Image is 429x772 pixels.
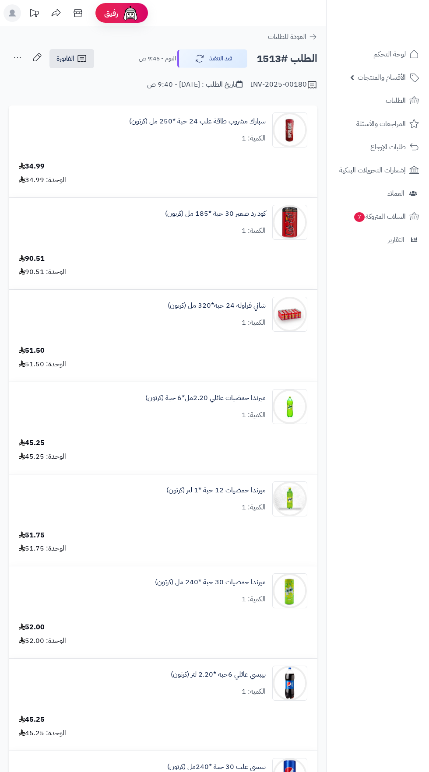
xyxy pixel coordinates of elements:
[19,254,45,264] div: 90.51
[242,410,266,420] div: الكمية: 1
[165,209,266,219] a: كود رد صغير 30 حبة *185 مل (كرتون)
[104,8,118,18] span: رفيق
[19,175,66,185] div: الوحدة: 34.99
[373,48,406,60] span: لوحة التحكم
[370,141,406,153] span: طلبات الإرجاع
[177,49,247,68] button: قيد التنفيذ
[257,50,317,68] h2: الطلب #1513
[353,211,406,223] span: السلات المتروكة
[332,113,424,134] a: المراجعات والأسئلة
[339,164,406,176] span: إشعارات التحويلات البنكية
[19,438,45,448] div: 45.25
[167,762,266,772] a: بيبسي علب 30 حبة *240مل (كرتون)
[19,544,66,554] div: الوحدة: 51.75
[168,301,266,311] a: شاني فراولة 24 حبة*320 مل (كرتون)
[122,4,139,22] img: ai-face.png
[19,346,45,356] div: 51.50
[145,393,266,403] a: ميرندا حمضيات عائلي 2.20مل*6 حبة (كرتون)
[273,666,307,701] img: 1747594021-514wrKpr-GL._AC_SL1500-90x90.jpg
[268,32,306,42] span: العودة للطلبات
[273,112,307,147] img: 1747517517-f85b5201-d493-429b-b138-9978c401-90x90.jpg
[332,229,424,250] a: التقارير
[387,187,404,200] span: العملاء
[242,687,266,697] div: الكمية: 1
[332,90,424,111] a: الطلبات
[139,54,176,63] small: اليوم - 9:45 ص
[155,577,266,587] a: ميرندا حمضيات 30 حبة *240 مل (كرتون)
[242,133,266,144] div: الكمية: 1
[19,622,45,632] div: 52.00
[129,116,266,126] a: سبارك مشروب طاقة علب 24 حبة *250 مل (كرتون)
[332,44,424,65] a: لوحة التحكم
[49,49,94,68] a: الفاتورة
[166,485,266,495] a: ميرندا حمضيات 12 حبة *1 لتر (كرتون)
[268,32,317,42] a: العودة للطلبات
[273,573,307,608] img: 1747566616-1481083d-48b6-4b0f-b89f-c8f09a39-90x90.jpg
[388,234,404,246] span: التقارير
[332,160,424,181] a: إشعارات التحويلات البنكية
[19,161,45,172] div: 34.99
[171,670,266,680] a: بيبسي عائلي 6حبة *2.20 لتر (كرتون)
[19,728,66,738] div: الوحدة: 45.25
[242,226,266,236] div: الكمية: 1
[242,502,266,512] div: الكمية: 1
[356,118,406,130] span: المراجعات والأسئلة
[273,389,307,424] img: 1747544486-c60db756-6ee7-44b0-a7d4-ec449800-90x90.jpg
[19,267,66,277] div: الوحدة: 90.51
[19,359,66,369] div: الوحدة: 51.50
[242,594,266,604] div: الكمية: 1
[19,530,45,540] div: 51.75
[23,4,45,24] a: تحديثات المنصة
[354,212,365,222] span: 7
[56,53,74,64] span: الفاتورة
[273,481,307,516] img: 1747566256-XP8G23evkchGmxKUr8YaGb2gsq2hZno4-90x90.jpg
[250,80,317,90] div: INV-2025-00180
[19,715,45,725] div: 45.25
[386,95,406,107] span: الطلبات
[242,318,266,328] div: الكمية: 1
[332,183,424,204] a: العملاء
[273,297,307,332] img: 1747542077-4f066927-1750-4e9d-9c34-ff2f7387-90x90.jpg
[358,71,406,84] span: الأقسام والمنتجات
[332,206,424,227] a: السلات المتروكة7
[147,80,243,90] div: تاريخ الطلب : [DATE] - 9:40 ص
[273,205,307,240] img: 1747536337-61lY7EtfpmL._AC_SL1500-90x90.jpg
[332,137,424,158] a: طلبات الإرجاع
[19,636,66,646] div: الوحدة: 52.00
[19,452,66,462] div: الوحدة: 45.25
